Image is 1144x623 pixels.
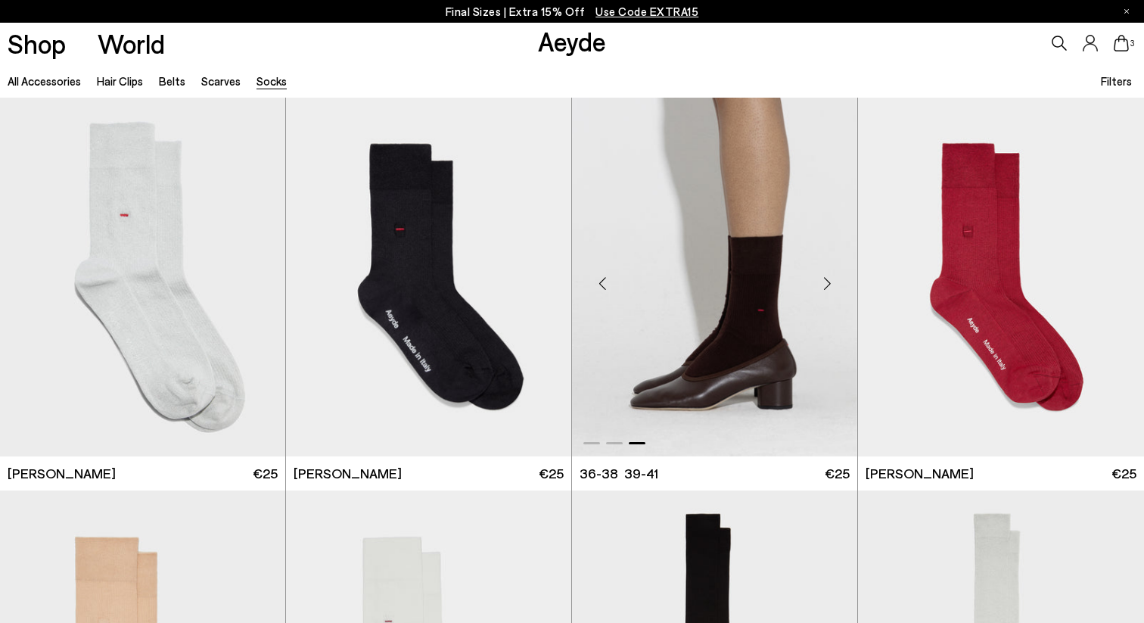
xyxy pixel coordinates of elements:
[825,464,850,483] span: €25
[294,464,402,483] span: [PERSON_NAME]
[1111,464,1136,483] span: €25
[286,98,571,456] img: Jamie Cotton Socks
[201,74,241,88] a: Scarves
[253,464,278,483] span: €25
[580,260,625,306] div: Previous slide
[539,464,564,483] span: €25
[572,456,857,491] a: 36-38 39-41 €25
[8,30,66,57] a: Shop
[1129,39,1136,48] span: 3
[1114,35,1129,51] a: 3
[580,464,657,483] ul: variant
[98,30,165,57] a: World
[286,456,571,491] a: [PERSON_NAME] €25
[624,464,658,483] li: 39-41
[538,25,606,57] a: Aeyde
[97,74,143,88] a: Hair Clips
[858,456,1144,491] a: [PERSON_NAME] €25
[8,464,116,483] span: [PERSON_NAME]
[8,74,81,88] a: All accessories
[256,74,287,88] a: Socks
[286,98,571,456] a: Next slide Previous slide
[858,98,1144,456] img: Jamie Cotton Socks
[446,2,699,21] p: Final Sizes | Extra 15% Off
[1101,74,1132,88] span: Filters
[580,464,618,483] li: 36-38
[804,260,850,306] div: Next slide
[595,5,698,18] span: Navigate to /collections/ss25-final-sizes
[572,98,857,456] div: 3 / 3
[286,98,571,456] div: 1 / 3
[572,98,857,456] a: Next slide Previous slide
[159,74,185,88] a: Belts
[866,464,974,483] span: [PERSON_NAME]
[572,98,857,456] img: Jamie Cotton Socks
